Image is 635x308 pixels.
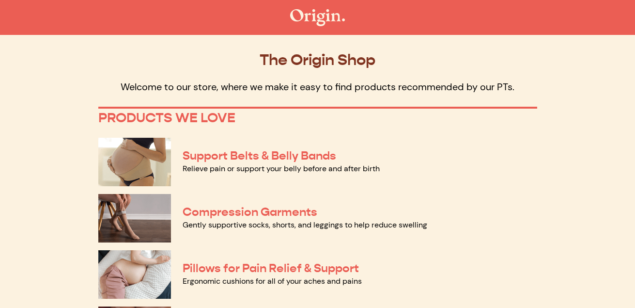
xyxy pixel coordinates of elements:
[98,250,171,299] img: Pillows for Pain Relief & Support
[183,163,380,174] a: Relieve pain or support your belly before and after birth
[183,261,359,276] a: Pillows for Pain Relief & Support
[183,220,427,230] a: Gently supportive socks, shorts, and leggings to help reduce swelling
[98,81,537,93] p: Welcome to our store, where we make it easy to find products recommended by our PTs.
[183,205,317,219] a: Compression Garments
[98,138,171,186] img: Support Belts & Belly Bands
[98,110,537,126] p: PRODUCTS WE LOVE
[290,9,345,26] img: The Origin Shop
[183,276,362,286] a: Ergonomic cushions for all of your aches and pains
[98,50,537,69] p: The Origin Shop
[183,148,336,163] a: Support Belts & Belly Bands
[98,194,171,243] img: Compression Garments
